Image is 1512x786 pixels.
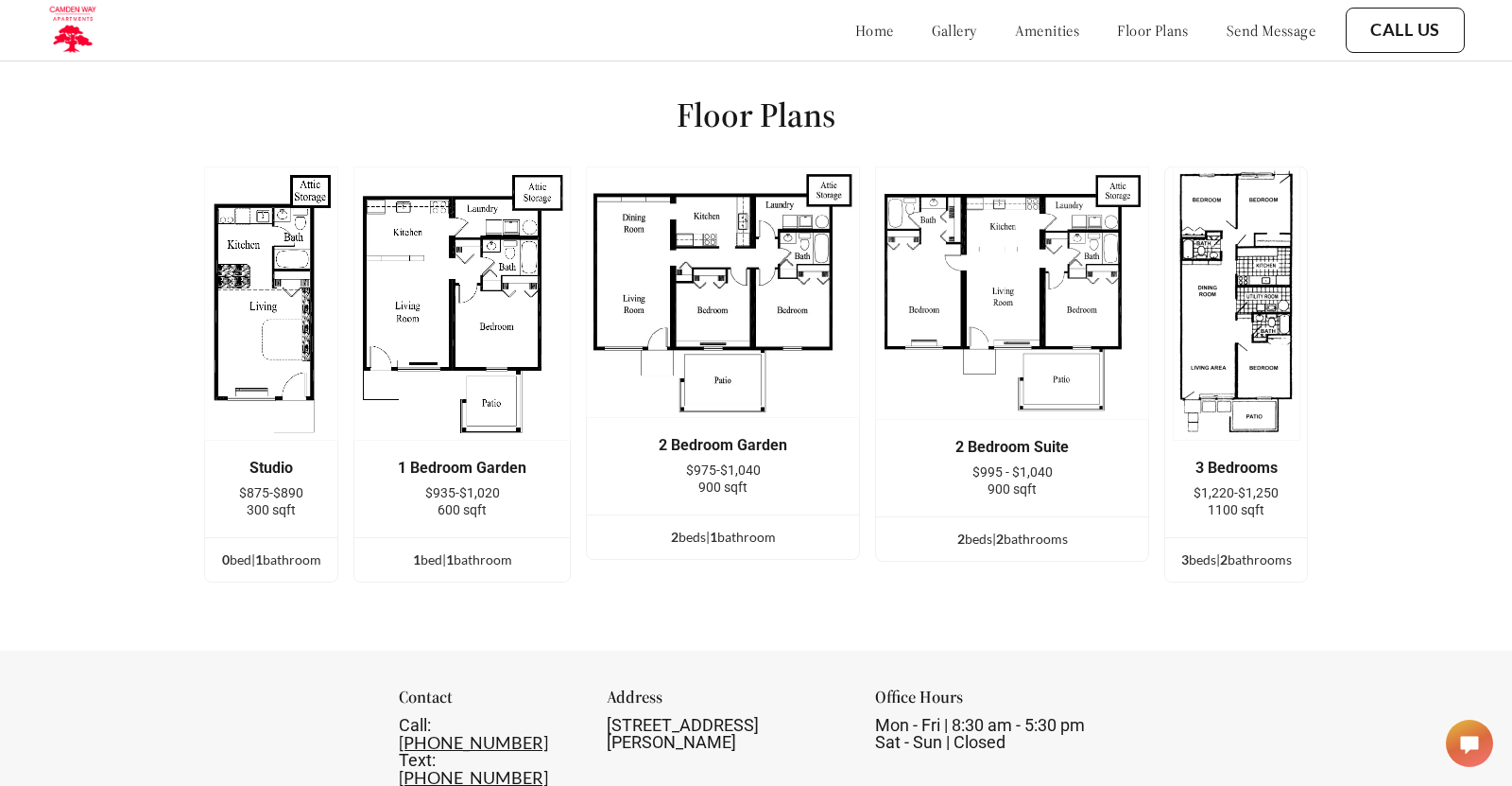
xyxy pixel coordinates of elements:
[233,460,309,477] div: Studio
[875,689,1113,717] div: Office Hours
[972,464,1053,480] span: $995 - $1,040
[932,21,977,40] a: gallery
[996,531,1004,547] span: 2
[686,463,761,478] span: $975-$1,040
[354,550,570,570] div: bed | bathroom
[204,166,338,441] img: example
[1194,460,1279,477] div: 3 Bedrooms
[438,502,487,517] span: 600 sqft
[383,460,541,477] div: 1 Bedroom Garden
[239,485,303,500] span: $875-$890
[446,551,454,568] span: 1
[1194,485,1279,500] span: $1,220-$1,250
[586,166,860,418] img: example
[904,439,1120,456] div: 2 Bedroom Suite
[1181,551,1189,568] span: 3
[353,166,571,441] img: example
[1208,502,1264,517] span: 1100 sqft
[957,531,965,547] span: 2
[1227,21,1315,40] a: send message
[607,717,845,751] div: [STREET_ADDRESS][PERSON_NAME]
[47,5,97,56] img: camden_logo.png
[1346,8,1465,53] button: Call Us
[205,550,337,570] div: bed | bathroom
[587,527,859,548] div: bed s | bathroom
[876,529,1148,550] div: bed s | bathroom s
[988,481,1037,497] span: 900 sqft
[1173,166,1300,441] img: example
[671,529,679,545] span: 2
[399,732,548,753] a: [PHONE_NUMBER]
[855,21,894,40] a: home
[1117,21,1189,40] a: floor plans
[710,529,717,545] span: 1
[1015,21,1080,40] a: amenities
[615,437,831,454] div: 2 Bedroom Garden
[255,551,263,568] span: 1
[399,750,436,770] span: Text:
[399,715,431,735] span: Call:
[607,689,845,717] div: Address
[677,94,835,136] h1: Floor Plans
[1370,20,1440,41] a: Call Us
[1220,551,1228,568] span: 2
[425,485,500,500] span: $935-$1,020
[875,732,1005,752] span: Sat - Sun | Closed
[247,502,296,517] span: 300 sqft
[875,166,1149,420] img: example
[413,551,421,568] span: 1
[399,689,577,717] div: Contact
[698,480,747,495] span: 900 sqft
[1165,550,1307,570] div: bed s | bathroom s
[875,717,1113,751] div: Mon - Fri | 8:30 am - 5:30 pm
[222,551,230,568] span: 0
